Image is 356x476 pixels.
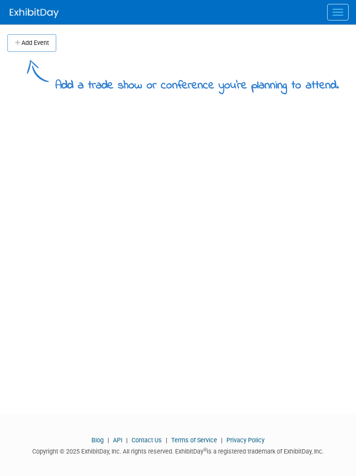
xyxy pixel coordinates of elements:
[171,436,217,444] a: Terms of Service
[219,436,225,444] span: |
[91,436,104,444] a: Blog
[132,436,162,444] a: Contact Us
[105,436,111,444] span: |
[124,436,130,444] span: |
[226,436,265,444] a: Privacy Policy
[55,70,339,94] div: Add a trade show or conference you're planning to attend.
[10,8,59,18] img: ExhibitDay
[327,4,349,21] button: Menu
[113,436,122,444] a: API
[7,34,56,52] button: Add Event
[163,436,170,444] span: |
[203,447,207,453] sup: ®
